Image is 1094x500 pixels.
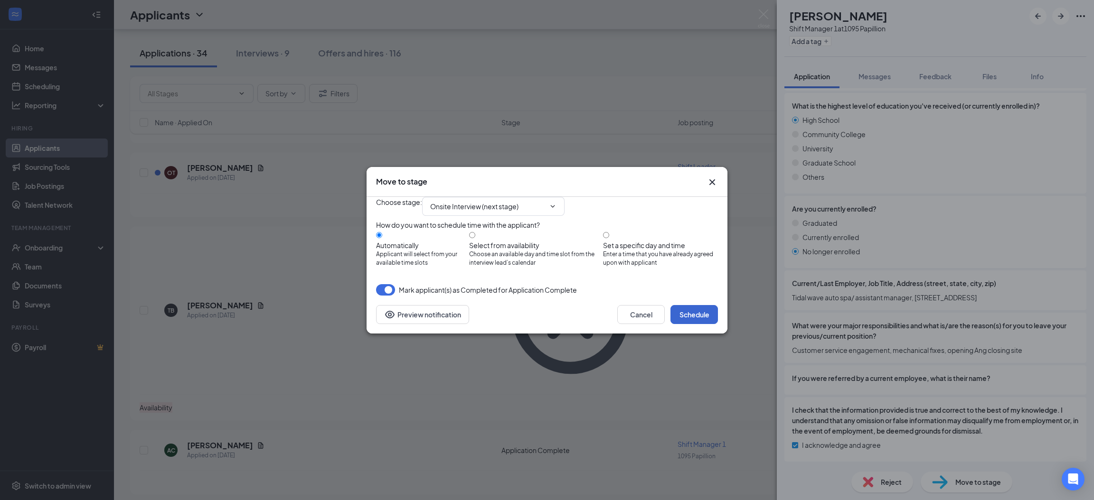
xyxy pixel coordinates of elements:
[376,220,718,230] div: How do you want to schedule time with the applicant?
[1062,468,1085,491] div: Open Intercom Messenger
[707,176,718,188] svg: Cross
[399,284,577,296] span: Mark applicant(s) as Completed for Application Complete
[376,241,469,250] div: Automatically
[707,176,718,188] button: Close
[670,305,718,324] button: Schedule
[549,203,556,210] svg: ChevronDown
[376,305,469,324] button: Preview notificationEye
[469,250,603,268] span: Choose an available day and time slot from the interview lead’s calendar
[376,176,427,187] h3: Move to stage
[603,241,718,250] div: Set a specific day and time
[617,305,665,324] button: Cancel
[376,250,469,268] span: Applicant will select from your available time slots
[469,241,603,250] div: Select from availability
[603,250,718,268] span: Enter a time that you have already agreed upon with applicant
[384,309,396,320] svg: Eye
[376,197,422,216] span: Choose stage :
